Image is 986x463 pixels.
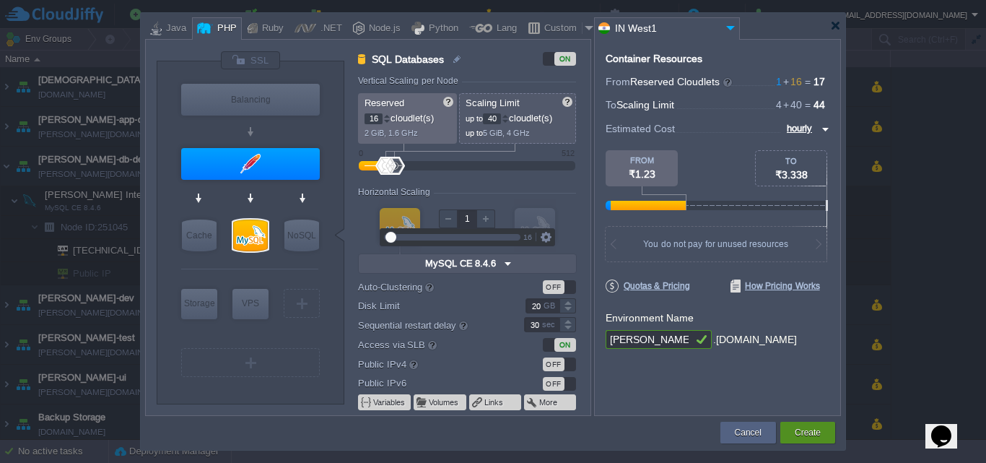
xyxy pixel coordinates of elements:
[735,425,762,440] button: Cancel
[365,109,452,124] p: cloudlet(s)
[162,18,186,40] div: Java
[483,129,530,137] span: 5 GiB, 4 GHz
[181,289,217,319] div: Storage Containers
[554,52,576,66] div: ON
[782,99,790,111] span: +
[358,187,434,197] div: Horizontal Scaling
[606,76,630,87] span: From
[466,109,571,124] p: cloudlet(s)
[181,84,320,116] div: Balancing
[484,397,505,408] button: Links
[365,98,404,108] span: Reserved
[543,280,564,294] div: OFF
[616,99,674,111] span: Scaling Limit
[813,76,825,87] span: 17
[284,220,319,251] div: NoSQL Databases
[606,280,690,293] span: Quotas & Pricing
[543,377,564,391] div: OFF
[213,18,237,40] div: PHP
[782,99,802,111] span: 40
[562,149,575,157] div: 512
[284,289,320,318] div: Create New Layer
[233,220,268,251] div: SQL Databases
[181,84,320,116] div: Load Balancer
[782,76,802,87] span: 16
[542,318,558,332] div: sec
[776,76,782,87] span: 1
[520,233,536,241] div: 16
[554,338,576,352] div: ON
[713,330,797,350] div: .[DOMAIN_NAME]
[424,18,458,40] div: Python
[492,18,517,40] div: Lang
[925,405,972,449] iframe: chat widget
[756,157,826,165] div: TO
[181,148,320,180] div: Application Servers
[606,121,675,137] span: Estimated Cost
[802,99,813,111] span: =
[284,220,319,251] div: NoSQL
[795,425,821,440] button: Create
[776,99,782,111] span: 4
[775,169,808,181] span: ₹3.338
[813,99,825,111] span: 44
[543,358,564,371] div: OFF
[606,53,702,64] div: Container Resources
[358,356,505,372] label: Public IPv4
[358,76,462,86] div: Vertical Scaling per Node
[181,348,320,377] div: Create New Layer
[539,397,559,408] button: More
[181,289,217,318] div: Storage
[359,149,363,157] div: 0
[182,220,217,251] div: Cache
[782,76,790,87] span: +
[466,114,483,123] span: up to
[232,289,269,318] div: VPS
[466,98,520,108] span: Scaling Limit
[258,18,284,40] div: Ruby
[358,279,505,295] label: Auto-Clustering
[429,397,460,408] button: Volumes
[316,18,342,40] div: .NET
[365,18,401,40] div: Node.js
[629,168,655,180] span: ₹1.23
[730,280,820,293] span: How Pricing Works
[358,298,505,313] label: Disk Limit
[606,99,616,111] span: To
[544,299,558,313] div: GB
[540,18,582,40] div: Custom
[232,289,269,319] div: Elastic VPS
[365,129,418,137] span: 2 GiB, 1.6 GHz
[358,376,505,391] label: Public IPv6
[802,76,813,87] span: =
[358,317,505,333] label: Sequential restart delay
[466,129,483,137] span: up to
[630,76,733,87] span: Reserved Cloudlets
[606,156,678,165] div: FROM
[358,337,505,352] label: Access via SLB
[373,397,406,408] button: Variables
[606,312,694,324] label: Environment Name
